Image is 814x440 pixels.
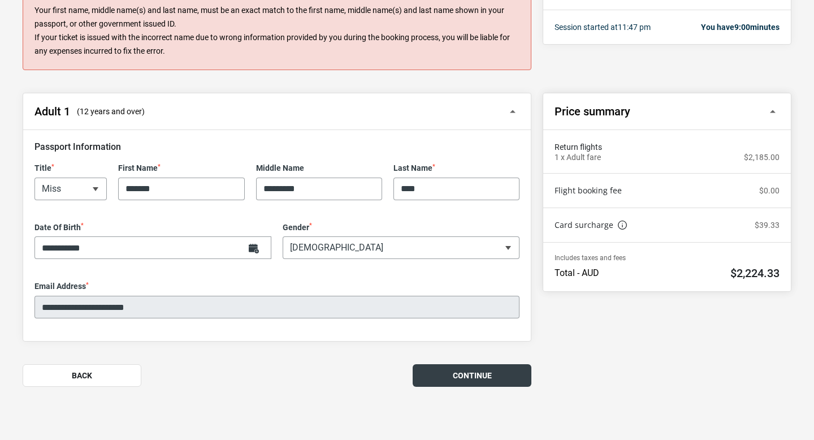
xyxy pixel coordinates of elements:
[555,105,630,118] h2: Price summary
[413,364,531,387] button: Continue
[34,282,519,291] label: Email Address
[555,153,601,162] p: 1 x Adult fare
[256,163,382,173] label: Middle Name
[77,106,145,117] span: (12 years and over)
[35,178,106,200] span: Miss
[283,236,519,259] span: Female
[34,4,519,58] p: Your first name, middle name(s) and last name, must be an exact match to the first name, middle n...
[23,93,531,130] button: Adult 1 (12 years and over)
[543,93,791,130] button: Price summary
[34,163,107,173] label: Title
[555,254,780,262] p: Includes taxes and fees
[283,237,519,258] span: Female
[34,141,519,152] h3: Passport Information
[118,163,244,173] label: First Name
[555,185,622,196] a: Flight booking fee
[283,223,519,232] label: Gender
[34,178,107,200] span: Miss
[34,223,271,232] label: Date Of Birth
[555,141,780,153] span: Return flights
[393,163,519,173] label: Last Name
[701,21,780,33] p: You have minutes
[555,268,599,279] p: Total - AUD
[730,266,780,280] h2: $2,224.33
[555,219,627,231] a: Card surcharge
[618,23,651,32] span: 11:47 pm
[734,23,750,32] span: 9:00
[755,221,780,230] p: $39.33
[34,105,70,118] h2: Adult 1
[759,186,780,196] p: $0.00
[555,21,651,33] p: Session started at
[744,153,780,162] p: $2,185.00
[23,364,141,387] button: Back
